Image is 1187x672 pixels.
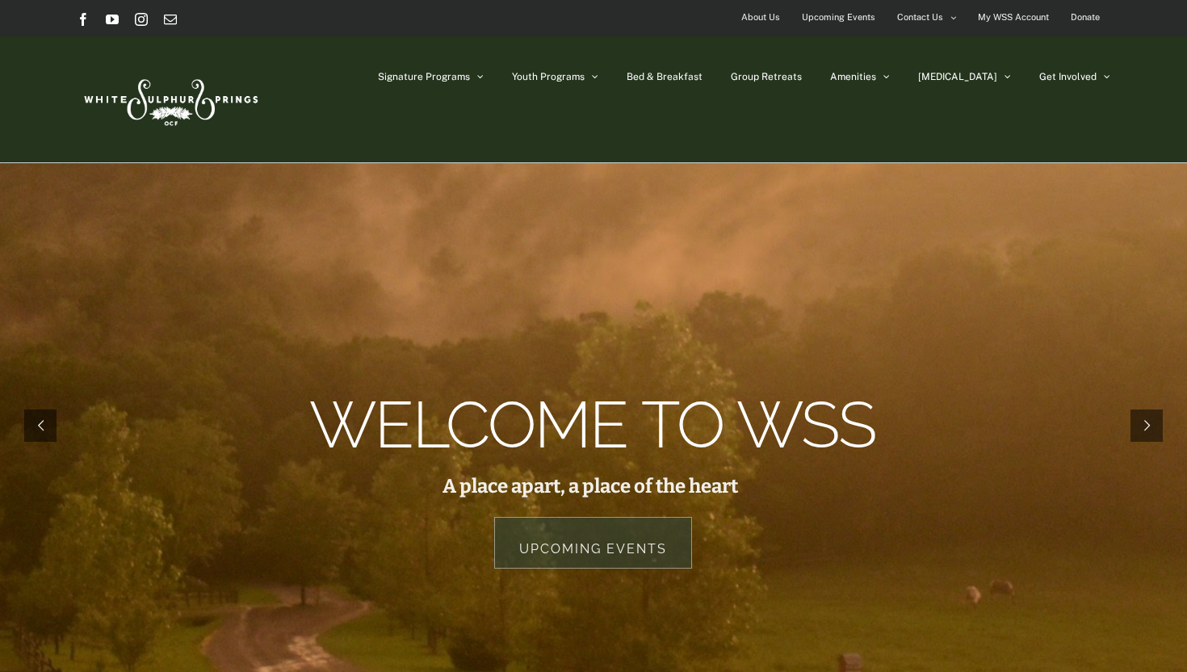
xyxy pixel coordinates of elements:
span: Signature Programs [378,72,470,82]
a: Get Involved [1039,36,1110,117]
span: Amenities [830,72,876,82]
span: Youth Programs [512,72,585,82]
a: Upcoming Events [494,517,692,569]
a: Youth Programs [512,36,598,117]
span: Get Involved [1039,72,1097,82]
rs-layer: A place apart, a place of the heart [443,477,738,495]
nav: Main Menu [378,36,1110,117]
a: Amenities [830,36,890,117]
span: Upcoming Events [802,6,875,29]
a: Group Retreats [731,36,802,117]
span: Contact Us [897,6,943,29]
rs-layer: Welcome to WSS [309,407,875,443]
img: White Sulphur Springs Logo [77,61,262,137]
span: Bed & Breakfast [627,72,703,82]
span: [MEDICAL_DATA] [918,72,997,82]
a: Signature Programs [378,36,484,117]
span: Group Retreats [731,72,802,82]
a: [MEDICAL_DATA] [918,36,1011,117]
a: Bed & Breakfast [627,36,703,117]
span: My WSS Account [978,6,1049,29]
span: Donate [1071,6,1100,29]
span: About Us [741,6,780,29]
